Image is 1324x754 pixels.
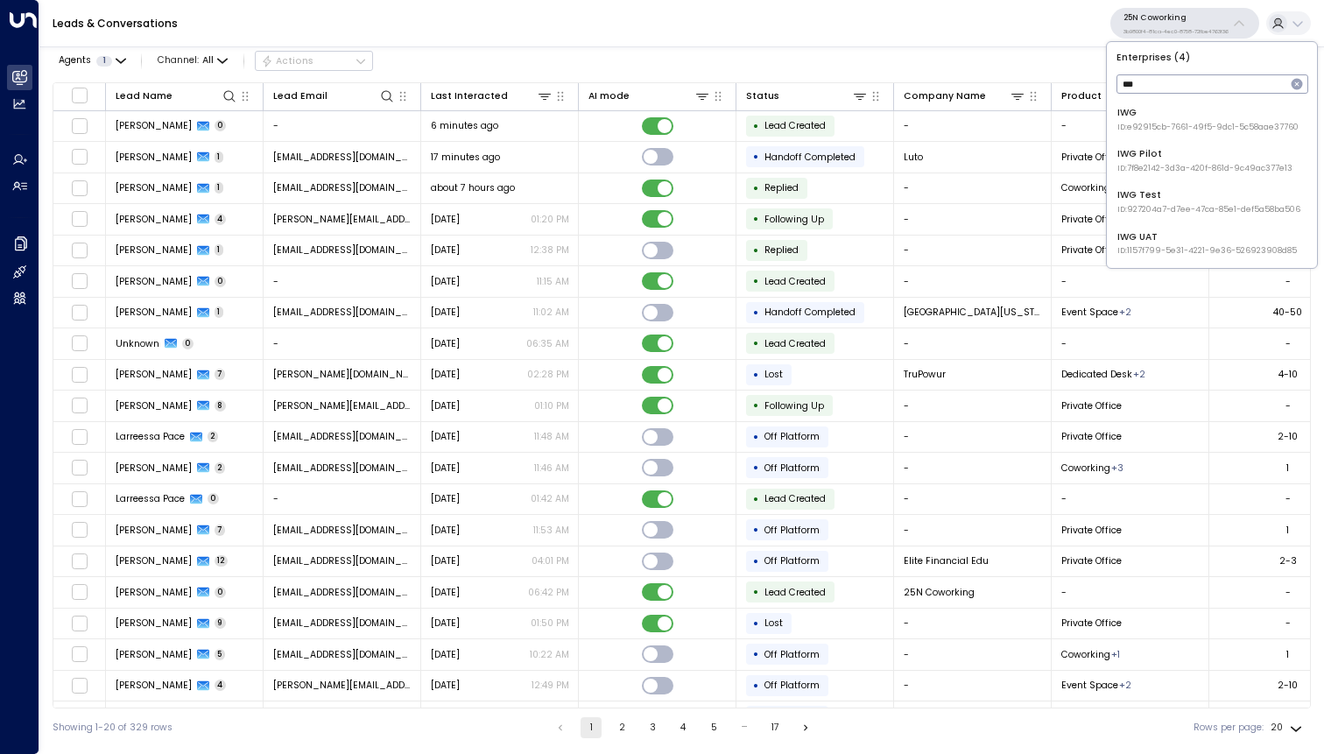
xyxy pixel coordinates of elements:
span: 0 [215,587,227,598]
span: Rachel Schmit [116,306,192,319]
div: • [753,145,759,168]
span: Oct 13, 2025 [431,243,460,257]
span: Larreessa Pace [116,430,185,443]
div: • [753,301,759,324]
p: 06:42 PM [528,586,569,599]
button: Go to next page [795,717,816,738]
span: Toggle select row [71,211,88,228]
div: • [753,177,759,200]
div: • [753,270,759,292]
p: 11:53 AM [533,524,569,537]
div: • [753,488,759,511]
span: 1 [215,307,224,318]
span: Northern Illinois University [904,306,1042,319]
span: 12 [215,555,229,567]
span: All [202,55,214,66]
td: - [264,328,421,359]
div: Showing 1-20 of 329 rows [53,721,173,735]
span: Toggle select row [71,242,88,258]
div: Status [746,88,869,104]
span: Private Office [1061,399,1122,412]
span: Elite Financial Edu [904,554,989,567]
p: 04:01 PM [532,554,569,567]
div: • [753,643,759,666]
span: Off Platform [764,430,820,443]
span: shelby@rootedresiliencewc.com [273,524,412,537]
span: 0 [215,120,227,131]
span: Channel: [152,52,233,70]
p: 01:42 AM [531,492,569,505]
div: • [753,705,759,728]
span: Luto [904,151,923,164]
span: Private Office [1061,213,1122,226]
span: Larreessa Pace [116,492,185,505]
div: Meeting Room,Private Office [1133,368,1145,381]
span: Toggle select row [71,553,88,569]
span: Toggle select all [71,87,88,103]
span: Replied [764,243,799,257]
span: Dedicated Desk [1061,368,1132,381]
td: - [894,609,1052,639]
span: cbrown@luto.co.uk [273,151,412,164]
span: Coworking [1061,648,1110,661]
span: 25N Coworking [904,586,975,599]
span: Following Up [764,213,824,226]
button: Go to page 4 [673,717,694,738]
span: John Swain [116,181,192,194]
span: Lead Created [764,586,826,599]
span: rschmit@niu.edu [273,306,412,319]
div: • [753,115,759,137]
span: Toggle select row [71,180,88,196]
span: 2 [215,462,226,474]
span: allison.fox@trupowur.net [273,368,412,381]
span: Oct 10, 2025 [431,399,460,412]
span: 17 minutes ago [431,151,500,164]
p: 11:15 AM [537,275,569,288]
td: - [1052,484,1209,515]
span: Lost [764,617,783,630]
div: Lead Email [273,88,396,104]
td: - [894,236,1052,266]
span: ryan.telford@cencora.com [273,679,412,692]
div: - [1285,586,1291,599]
span: Toggle select row [71,149,88,166]
p: 01:50 PM [531,617,569,630]
div: Status [746,88,779,104]
div: IWG UAT [1117,230,1297,257]
p: 3b9800f4-81ca-4ec0-8758-72fbe4763f36 [1123,28,1229,35]
span: TruPowur [904,368,946,381]
span: Private Office [1061,617,1122,630]
div: Actions [261,55,314,67]
span: Oct 07, 2025 [431,524,460,537]
span: 1 [215,244,224,256]
span: Toggle select row [71,615,88,631]
div: Lead Name [116,88,238,104]
span: Sep 29, 2025 [431,679,460,692]
p: 01:10 PM [534,399,569,412]
button: page 1 [581,717,602,738]
span: Oct 10, 2025 [431,368,460,381]
span: Event Space [1061,306,1118,319]
span: Toggle select row [71,273,88,290]
span: 2 [208,431,219,442]
span: 1 [215,182,224,194]
td: - [894,266,1052,297]
td: - [264,484,421,515]
button: 25N Coworking3b9800f4-81ca-4ec0-8758-72fbe4763f36 [1110,8,1259,39]
p: Enterprises ( 4 ) [1112,47,1312,67]
td: - [894,484,1052,515]
div: Last Interacted [431,88,508,104]
div: Meeting Room,Meeting Room / Event Space [1119,306,1131,319]
span: Oct 13, 2025 [431,306,460,319]
span: ID: 927204a7-d7ee-47ca-85e1-def5a58ba506 [1117,204,1300,216]
div: Dedicated Desk,Private Office,Virtual Office [1111,462,1123,475]
span: Coworking [1061,462,1110,475]
span: paulina@rockhaveninsurance.com [273,462,412,475]
div: Dedicated Desk [1111,648,1120,661]
div: • [753,363,759,386]
p: 12:38 PM [531,243,569,257]
span: Event Space [1061,679,1118,692]
span: katie.poole@data-axle.com [273,213,412,226]
div: Last Interacted [431,88,553,104]
td: - [894,453,1052,483]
